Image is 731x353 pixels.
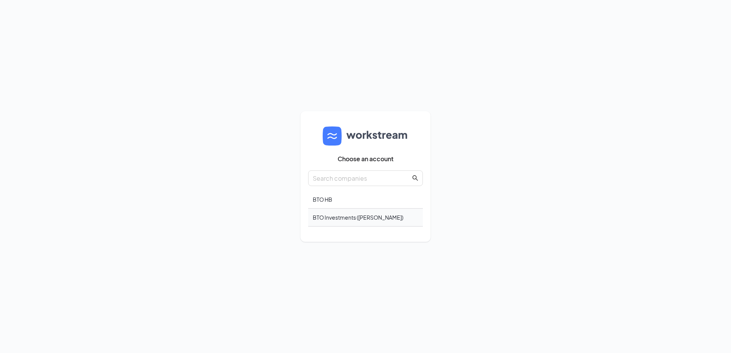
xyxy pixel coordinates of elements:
[308,209,423,227] div: BTO Investments ([PERSON_NAME])
[412,175,418,181] span: search
[308,191,423,209] div: BTO HB
[313,173,411,183] input: Search companies
[338,155,393,163] span: Choose an account
[323,126,408,146] img: logo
